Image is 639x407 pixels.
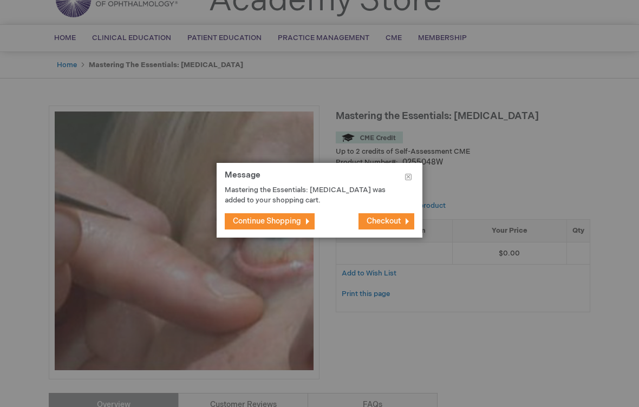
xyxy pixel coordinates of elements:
p: Mastering the Essentials: [MEDICAL_DATA] was added to your shopping cart. [225,185,398,205]
button: Checkout [358,213,414,229]
button: Continue Shopping [225,213,315,229]
h1: Message [225,171,414,186]
span: Continue Shopping [233,216,301,226]
span: Checkout [367,216,401,226]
